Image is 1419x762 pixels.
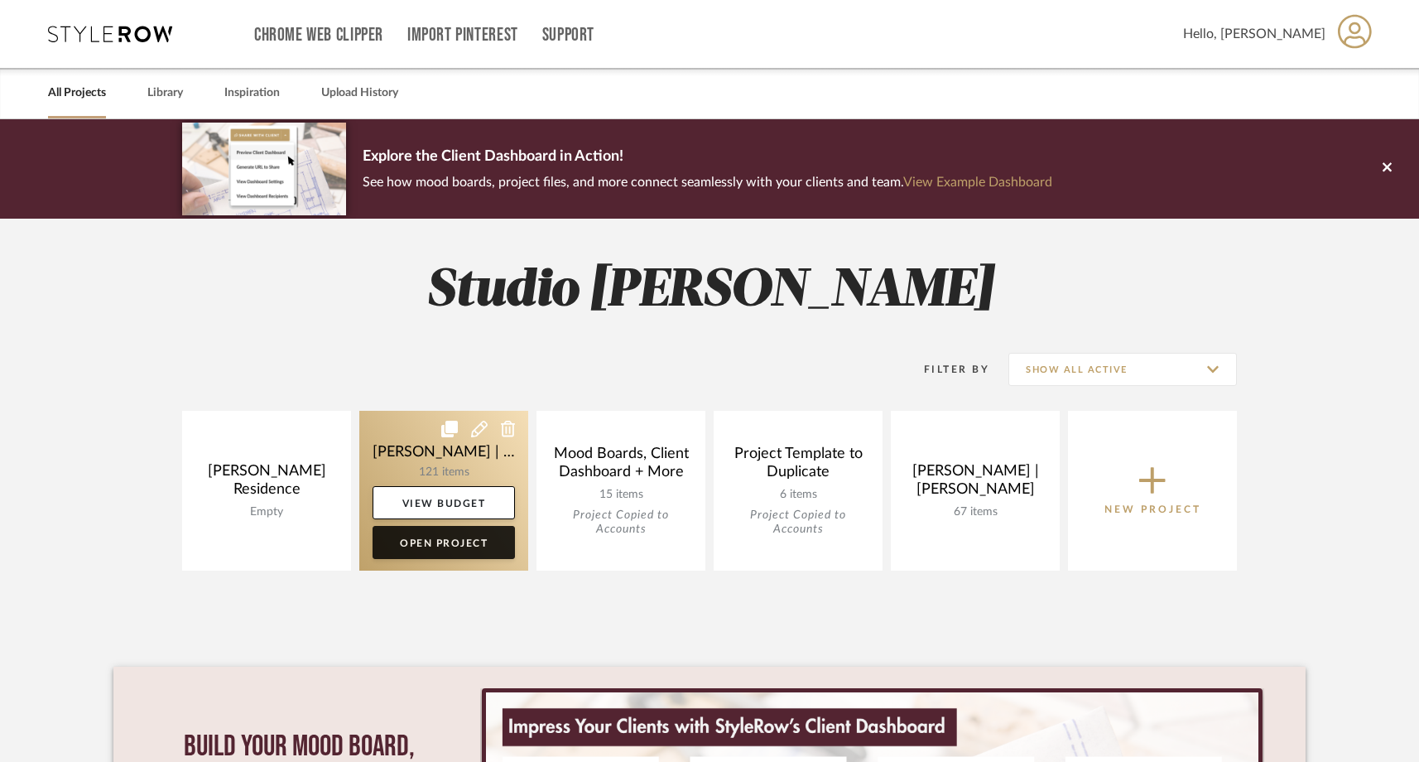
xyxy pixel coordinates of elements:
a: View Example Dashboard [903,176,1052,189]
a: All Projects [48,82,106,104]
a: Upload History [321,82,398,104]
img: d5d033c5-7b12-40c2-a960-1ecee1989c38.png [182,123,346,215]
p: New Project [1104,501,1201,518]
div: [PERSON_NAME] | [PERSON_NAME] [904,462,1046,505]
div: Project Copied to Accounts [550,509,692,537]
div: 67 items [904,505,1046,519]
a: Open Project [373,526,515,559]
div: 15 items [550,488,692,502]
a: Support [542,28,594,42]
a: Inspiration [224,82,280,104]
div: Project Copied to Accounts [727,509,869,537]
a: Library [147,82,183,104]
div: Mood Boards, Client Dashboard + More [550,445,692,488]
a: Chrome Web Clipper [254,28,383,42]
div: [PERSON_NAME] Residence [195,462,338,505]
h2: Studio [PERSON_NAME] [113,260,1306,322]
p: See how mood boards, project files, and more connect seamlessly with your clients and team. [363,171,1052,194]
p: Explore the Client Dashboard in Action! [363,144,1052,171]
div: Project Template to Duplicate [727,445,869,488]
a: View Budget [373,486,515,519]
a: Import Pinterest [407,28,518,42]
div: 6 items [727,488,869,502]
div: Empty [195,505,338,519]
button: New Project [1068,411,1237,571]
div: Filter By [902,361,989,378]
span: Hello, [PERSON_NAME] [1183,24,1325,44]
